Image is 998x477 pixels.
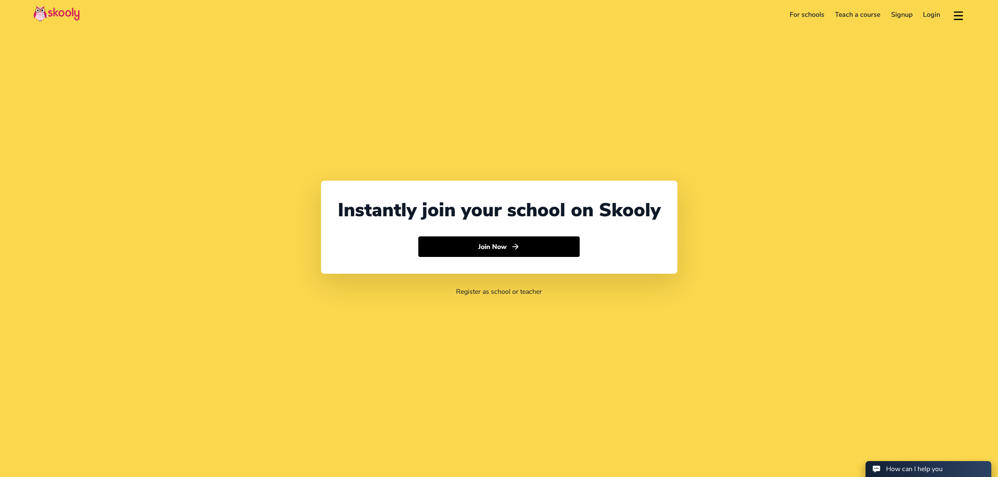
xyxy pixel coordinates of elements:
a: For schools [784,8,830,21]
a: Login [918,8,946,21]
a: Signup [886,8,918,21]
ion-icon: arrow forward outline [511,242,520,251]
button: menu outline [952,8,964,22]
img: Skooly [34,5,80,22]
a: Register as school or teacher [456,287,542,296]
a: Teach a course [830,8,886,21]
button: Join Nowarrow forward outline [418,236,580,257]
div: Instantly join your school on Skooly [338,197,661,223]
